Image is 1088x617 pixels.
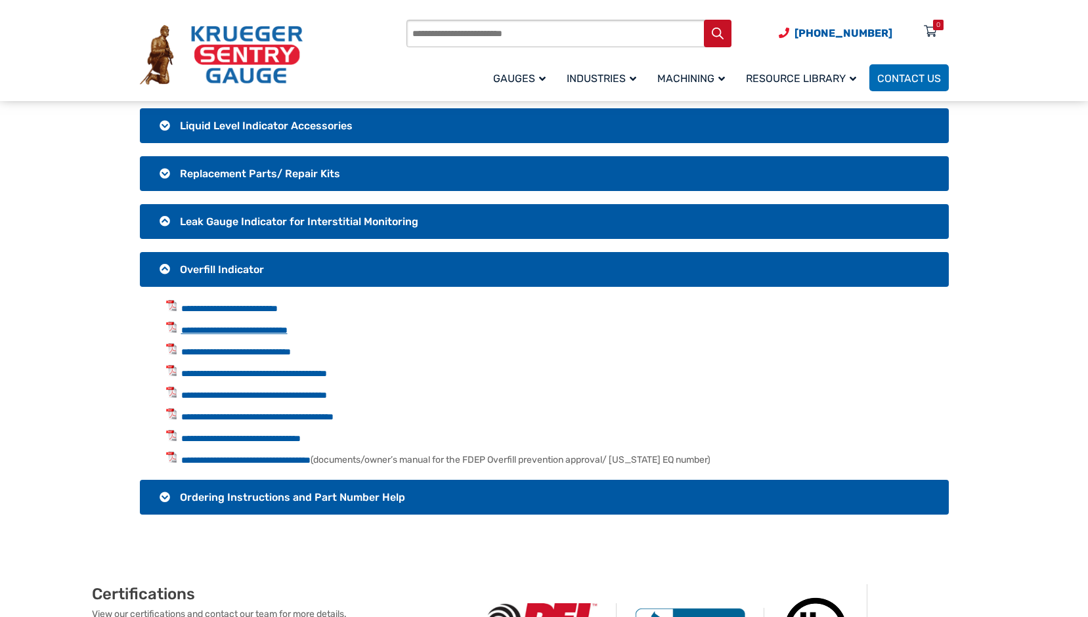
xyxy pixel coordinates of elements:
[877,72,941,85] span: Contact Us
[559,62,649,93] a: Industries
[794,27,892,39] span: [PHONE_NUMBER]
[779,25,892,41] a: Phone Number (920) 434-8860
[485,62,559,93] a: Gauges
[493,72,546,85] span: Gauges
[738,62,869,93] a: Resource Library
[180,491,405,503] span: Ordering Instructions and Part Number Help
[180,215,418,228] span: Leak Gauge Indicator for Interstitial Monitoring
[567,72,636,85] span: Industries
[649,62,738,93] a: Machining
[936,20,940,30] div: 0
[166,452,949,467] li: (documents/owner’s manual for the FDEP Overfill prevention approval/ [US_STATE] EQ number)
[180,263,264,276] span: Overfill Indicator
[657,72,725,85] span: Machining
[746,72,856,85] span: Resource Library
[869,64,949,91] a: Contact Us
[92,584,469,604] h2: Certifications
[180,167,340,180] span: Replacement Parts/ Repair Kits
[180,119,353,132] span: Liquid Level Indicator Accessories
[140,25,303,85] img: Krueger Sentry Gauge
